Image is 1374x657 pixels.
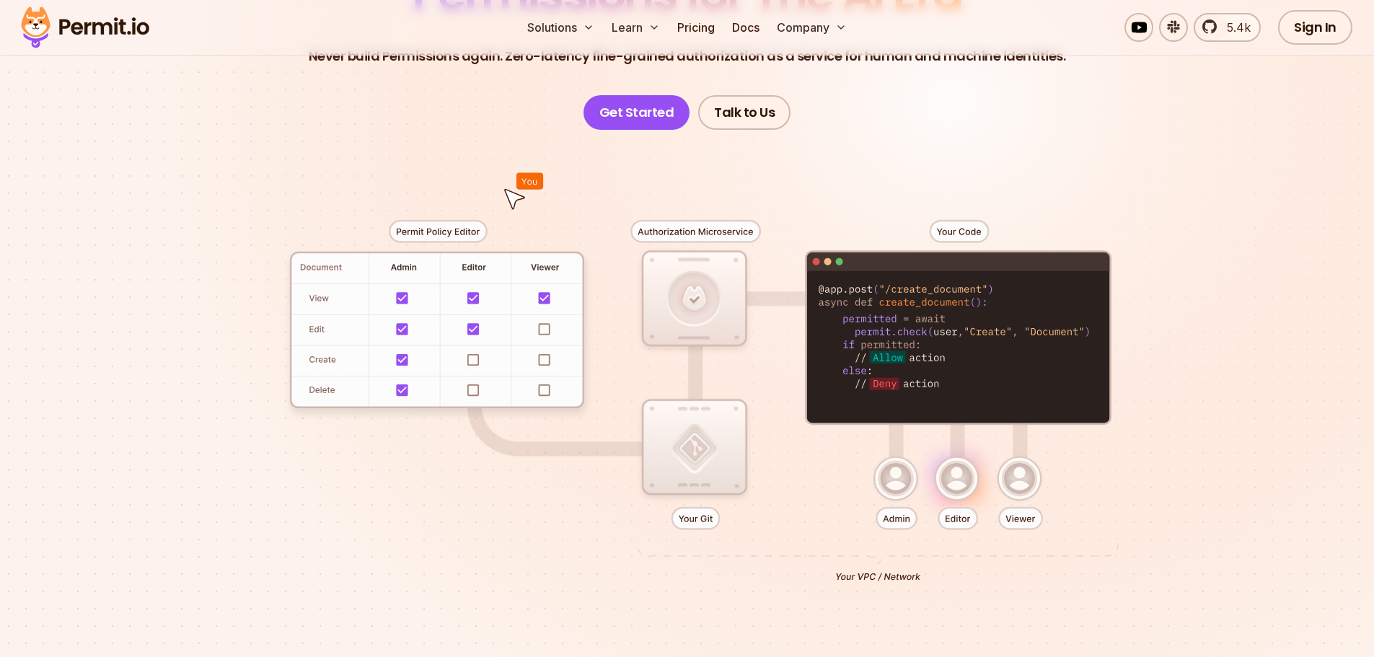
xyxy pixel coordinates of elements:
[583,95,690,130] a: Get Started
[726,13,765,42] a: Docs
[1278,10,1352,45] a: Sign In
[1194,13,1261,42] a: 5.4k
[698,95,791,130] a: Talk to Us
[771,13,853,42] button: Company
[521,13,600,42] button: Solutions
[309,46,1066,66] p: Never build Permissions again. Zero-latency fine-grained authorization as a service for human and...
[14,3,156,52] img: Permit logo
[1218,19,1251,36] span: 5.4k
[606,13,666,42] button: Learn
[671,13,721,42] a: Pricing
